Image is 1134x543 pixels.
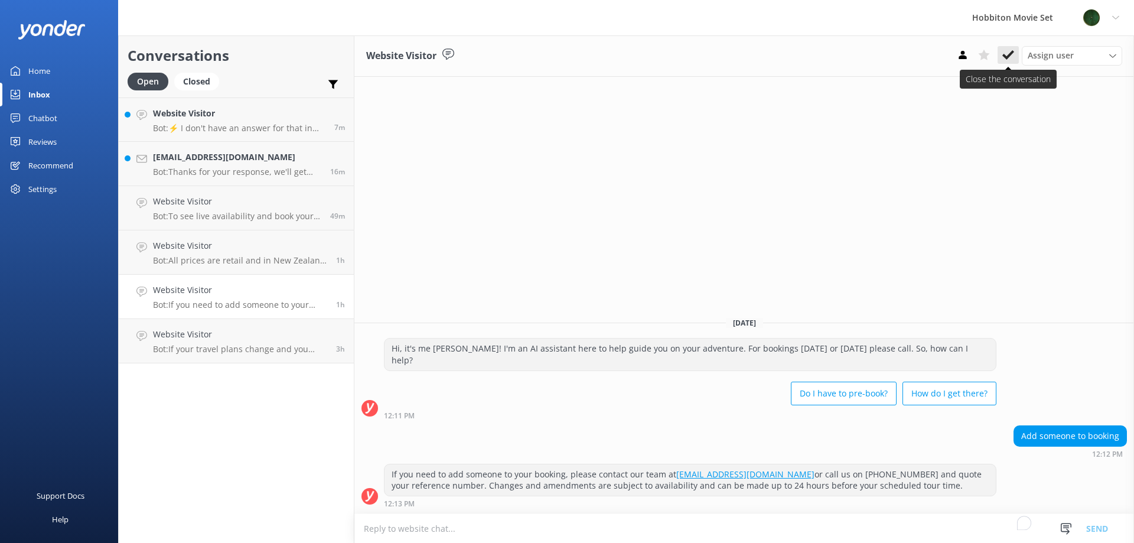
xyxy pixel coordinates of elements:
[336,344,345,354] span: Sep 14 2025 09:44am (UTC +12:00) Pacific/Auckland
[336,300,345,310] span: Sep 14 2025 12:12pm (UTC +12:00) Pacific/Auckland
[128,44,345,67] h2: Conversations
[153,328,327,341] h4: Website Visitor
[153,123,325,134] p: Bot: ⚡ I don't have an answer for that in my knowledge base. Please try and rephrase your questio...
[902,382,996,405] button: How do I get there?
[153,255,327,266] p: Bot: All prices are retail and in New Zealand Dollars (NZD) - GST inclusive.
[1083,9,1100,27] img: 34-1625720359.png
[384,412,415,420] strong: 12:11 PM
[28,106,57,130] div: Chatbot
[354,514,1134,543] textarea: To enrich screen reader interactions, please activate Accessibility in Grammarly extension settings
[28,154,73,177] div: Recommend
[119,186,354,230] a: Website VisitorBot:To see live availability and book your Hobbiton tour, please visit [DOMAIN_NAM...
[153,107,325,120] h4: Website Visitor
[366,48,436,64] h3: Website Visitor
[28,83,50,106] div: Inbox
[1014,426,1126,446] div: Add someone to booking
[28,177,57,201] div: Settings
[330,167,345,177] span: Sep 14 2025 01:15pm (UTC +12:00) Pacific/Auckland
[726,318,763,328] span: [DATE]
[1028,49,1074,62] span: Assign user
[384,411,996,420] div: Sep 14 2025 12:11pm (UTC +12:00) Pacific/Auckland
[128,74,174,87] a: Open
[153,344,327,355] p: Bot: If your travel plans change and you need to amend your booking, please contact our team at [...
[119,97,354,142] a: Website VisitorBot:⚡ I don't have an answer for that in my knowledge base. Please try and rephras...
[153,211,321,222] p: Bot: To see live availability and book your Hobbiton tour, please visit [DOMAIN_NAME][URL], or yo...
[1022,46,1122,65] div: Assign User
[1092,451,1123,458] strong: 12:12 PM
[384,339,996,370] div: Hi, it's me [PERSON_NAME]! I'm an AI assistant here to help guide you on your adventure. For book...
[119,230,354,275] a: Website VisitorBot:All prices are retail and in New Zealand Dollars (NZD) - GST inclusive.1h
[153,239,327,252] h4: Website Visitor
[128,73,168,90] div: Open
[1014,450,1127,458] div: Sep 14 2025 12:12pm (UTC +12:00) Pacific/Auckland
[153,167,321,177] p: Bot: Thanks for your response, we'll get back to you as soon as we can during opening hours.
[334,122,345,132] span: Sep 14 2025 01:24pm (UTC +12:00) Pacific/Auckland
[153,300,327,310] p: Bot: If you need to add someone to your booking, please contact our team at [EMAIL_ADDRESS][DOMAI...
[384,500,415,508] strong: 12:13 PM
[384,499,996,508] div: Sep 14 2025 12:13pm (UTC +12:00) Pacific/Auckland
[330,211,345,221] span: Sep 14 2025 12:42pm (UTC +12:00) Pacific/Auckland
[174,74,225,87] a: Closed
[119,319,354,363] a: Website VisitorBot:If your travel plans change and you need to amend your booking, please contact...
[174,73,219,90] div: Closed
[37,484,84,508] div: Support Docs
[676,469,814,480] a: [EMAIL_ADDRESS][DOMAIN_NAME]
[119,142,354,186] a: [EMAIL_ADDRESS][DOMAIN_NAME]Bot:Thanks for your response, we'll get back to you as soon as we can...
[153,195,321,208] h4: Website Visitor
[28,59,50,83] div: Home
[336,255,345,265] span: Sep 14 2025 12:14pm (UTC +12:00) Pacific/Auckland
[52,508,69,531] div: Help
[791,382,897,405] button: Do I have to pre-book?
[153,284,327,297] h4: Website Visitor
[28,130,57,154] div: Reviews
[384,464,996,496] div: If you need to add someone to your booking, please contact our team at or call us on [PHONE_NUMBE...
[18,20,86,40] img: yonder-white-logo.png
[153,151,321,164] h4: [EMAIL_ADDRESS][DOMAIN_NAME]
[119,275,354,319] a: Website VisitorBot:If you need to add someone to your booking, please contact our team at [EMAIL_...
